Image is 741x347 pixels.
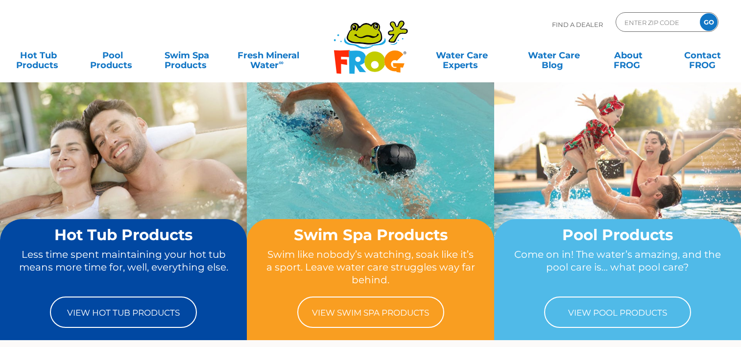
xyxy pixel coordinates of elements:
[700,13,717,31] input: GO
[247,82,494,267] img: home-banner-swim-spa-short
[50,297,197,328] a: View Hot Tub Products
[19,226,228,243] h2: Hot Tub Products
[19,248,228,287] p: Less time spent maintaining your hot tub means more time for, well, everything else.
[623,15,690,29] input: Zip Code Form
[158,46,216,65] a: Swim SpaProducts
[513,248,722,287] p: Come on in! The water’s amazing, and the pool care is… what pool care?
[233,46,305,65] a: Fresh MineralWater∞
[544,297,691,328] a: View Pool Products
[84,46,142,65] a: PoolProducts
[525,46,583,65] a: Water CareBlog
[265,248,475,287] p: Swim like nobody’s watching, soak like it’s a sport. Leave water care struggles way far behind.
[599,46,657,65] a: AboutFROG
[513,226,722,243] h2: Pool Products
[494,82,741,267] img: home-banner-pool-short
[552,12,603,37] p: Find A Dealer
[279,58,284,66] sup: ∞
[415,46,508,65] a: Water CareExperts
[10,46,68,65] a: Hot TubProducts
[265,226,475,243] h2: Swim Spa Products
[673,46,731,65] a: ContactFROG
[297,297,444,328] a: View Swim Spa Products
